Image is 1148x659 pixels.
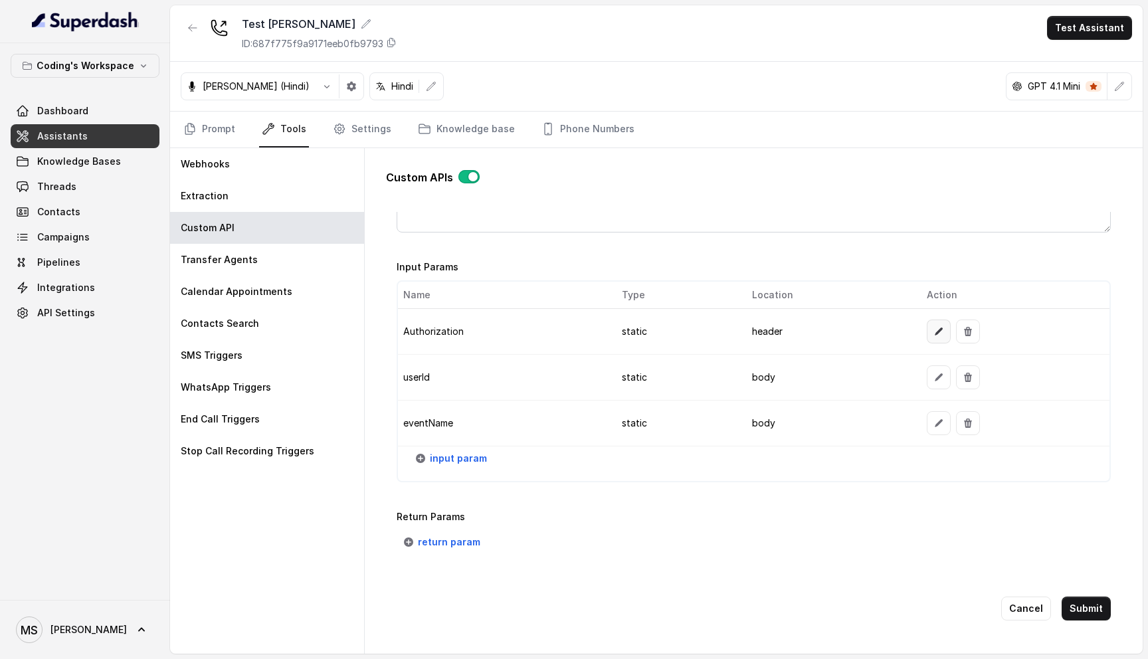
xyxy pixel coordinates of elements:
a: Threads [11,175,159,199]
span: Pipelines [37,256,80,269]
text: MS [21,623,38,637]
td: eventName [398,401,612,446]
a: Knowledge base [415,112,518,147]
th: Location [741,282,916,309]
a: API Settings [11,301,159,325]
span: input param [430,450,487,466]
p: Transfer Agents [181,253,258,266]
a: Knowledge Bases [11,149,159,173]
p: Extraction [181,189,229,203]
p: ID: 687f775f9a9171eeb0fb9793 [242,37,383,50]
th: Type [611,282,741,309]
p: Input Params [397,259,1111,275]
td: body [741,401,916,446]
a: Campaigns [11,225,159,249]
p: SMS Triggers [181,349,242,362]
span: [PERSON_NAME] [50,623,127,636]
td: static [611,355,741,401]
p: Coding's Workspace [37,58,134,74]
a: [PERSON_NAME] [11,611,159,648]
p: Custom APIs [386,169,453,185]
a: Prompt [181,112,238,147]
nav: Tabs [181,112,1132,147]
a: Tools [259,112,309,147]
td: header [741,309,916,355]
p: End Call Triggers [181,413,260,426]
p: [PERSON_NAME] (Hindi) [203,80,310,93]
button: Test Assistant [1047,16,1132,40]
p: Return Params [397,509,1111,525]
span: Threads [37,180,76,193]
button: Coding's Workspace [11,54,159,78]
td: static [611,401,741,446]
p: Custom API [181,221,235,235]
button: Cancel [1001,597,1051,620]
p: Contacts Search [181,317,259,330]
p: WhatsApp Triggers [181,381,271,394]
div: Test [PERSON_NAME] [242,16,397,32]
th: Name [398,282,612,309]
a: Dashboard [11,99,159,123]
button: return param [397,530,488,554]
span: return param [418,534,480,550]
a: Integrations [11,276,159,300]
span: Dashboard [37,104,88,118]
button: input param [409,446,495,470]
a: Phone Numbers [539,112,637,147]
a: Assistants [11,124,159,148]
p: Hindi [391,80,413,93]
td: Authorization [398,309,612,355]
span: Integrations [37,281,95,294]
td: body [741,355,916,401]
td: userId [398,355,612,401]
th: Action [916,282,1109,309]
button: Submit [1062,597,1111,620]
span: Knowledge Bases [37,155,121,168]
svg: openai logo [1012,81,1022,92]
a: Pipelines [11,250,159,274]
span: Campaigns [37,231,90,244]
a: Settings [330,112,394,147]
img: light.svg [32,11,139,32]
a: Contacts [11,200,159,224]
p: GPT 4.1 Mini [1028,80,1080,93]
span: API Settings [37,306,95,320]
p: Calendar Appointments [181,285,292,298]
p: Webhooks [181,157,230,171]
p: Stop Call Recording Triggers [181,444,314,458]
span: Assistants [37,130,88,143]
td: static [611,309,741,355]
span: Contacts [37,205,80,219]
